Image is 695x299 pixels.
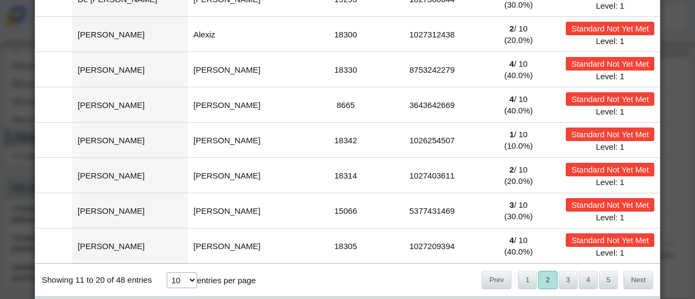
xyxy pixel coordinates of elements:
td: [PERSON_NAME] [188,158,304,193]
td: / 10 (40.0%) [477,87,561,123]
td: 18305 [304,228,388,264]
div: Standard Not Yet Met [566,233,654,247]
td: [PERSON_NAME] [188,193,304,228]
td: [PERSON_NAME] [72,193,188,228]
td: [PERSON_NAME] [188,228,304,264]
td: Level: 1 [560,52,660,87]
div: Standard Not Yet Met [566,92,654,106]
td: [PERSON_NAME] [72,158,188,193]
td: Level: 1 [560,123,660,158]
img: jacqueline.gonzale.S6X9gg [41,198,67,224]
img: andres.gonzalezmac.3mu1tb [41,162,67,188]
div: Standard Not Yet Met [566,163,654,176]
button: Next [623,271,653,289]
img: karen.garcia.63C1BM [41,127,67,153]
td: 1027209394 [388,228,477,264]
td: / 10 (30.0%) [477,193,561,228]
b: 3 [509,200,514,209]
td: [PERSON_NAME] [72,123,188,158]
td: [PERSON_NAME] [188,123,304,158]
b: 4 [509,59,514,68]
button: 3 [559,271,578,289]
td: / 10 (10.0%) [477,123,561,158]
td: 8665 [304,87,388,123]
td: Level: 1 [560,228,660,264]
button: 1 [518,271,537,289]
div: Showing 11 to 20 of 48 entries [35,264,152,296]
td: / 10 (40.0%) [477,52,561,87]
td: 5377431469 [388,193,477,228]
b: 1 [509,130,514,139]
div: Standard Not Yet Met [566,198,654,212]
button: 5 [599,271,618,289]
td: [PERSON_NAME] [72,52,188,87]
img: itzel.gonzalez-mor.RjmVtl [41,233,67,259]
td: [PERSON_NAME] [188,87,304,123]
td: 18342 [304,123,388,158]
td: 3643642669 [388,87,477,123]
button: 2 [538,271,557,289]
td: / 10 (20.0%) [477,158,561,193]
nav: pagination [481,271,653,289]
td: / 10 (20.0%) [477,17,561,52]
td: [PERSON_NAME] [72,228,188,264]
td: [PERSON_NAME] [72,17,188,52]
b: 2 [509,165,514,174]
img: jocelyn.estrada.xD7kLT [41,56,67,82]
td: 18330 [304,52,388,87]
div: Standard Not Yet Met [566,128,654,141]
td: Level: 1 [560,87,660,123]
img: juan.fuentes.GywFhC [41,92,67,118]
img: alexiz.diazsoto.a9m9pH [41,21,67,47]
b: 4 [509,236,514,245]
td: Alexiz [188,17,304,52]
td: Level: 1 [560,193,660,228]
td: / 10 (40.0%) [477,228,561,264]
td: 1026254507 [388,123,477,158]
button: 4 [579,271,598,289]
td: 1027312438 [388,17,477,52]
td: [PERSON_NAME] [188,52,304,87]
label: entries per page [197,276,256,285]
td: 18300 [304,17,388,52]
b: 4 [509,94,514,104]
div: Standard Not Yet Met [566,22,654,35]
b: 2 [509,24,514,33]
td: 8753242279 [388,52,477,87]
td: Level: 1 [560,158,660,193]
td: 18314 [304,158,388,193]
td: [PERSON_NAME] [72,87,188,123]
td: 15066 [304,193,388,228]
div: Standard Not Yet Met [566,57,654,71]
td: 1027403611 [388,158,477,193]
td: Level: 1 [560,17,660,52]
button: Previous [482,271,511,289]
